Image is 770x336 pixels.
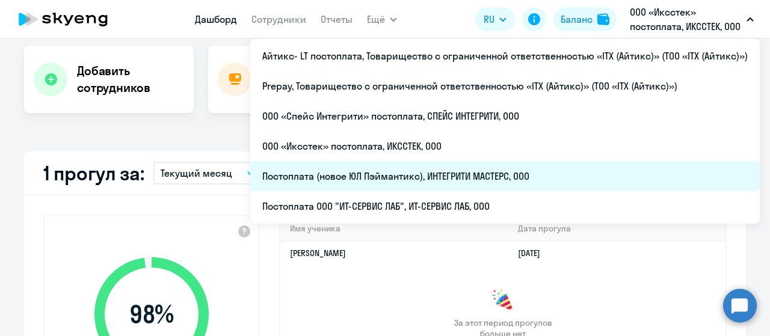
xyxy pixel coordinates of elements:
th: Имя ученика [280,216,508,241]
button: Текущий месяц [153,162,262,185]
a: Дашборд [195,13,237,25]
a: [PERSON_NAME] [290,248,346,258]
button: Балансbalance [553,7,617,31]
img: congrats [491,289,515,313]
img: balance [597,13,609,25]
h4: Добавить сотрудников [77,63,184,96]
a: [DATE] [518,248,550,258]
a: Сотрудники [251,13,306,25]
span: RU [484,12,494,26]
button: RU [475,7,515,31]
a: Отчеты [321,13,353,25]
h2: 1 прогул за: [43,161,144,185]
button: Ещё [367,7,397,31]
p: ООО «Иксстек» постоплата, ИКССТЕК, ООО [630,5,742,34]
span: Ещё [367,12,385,26]
span: 98 % [82,300,221,329]
ul: Ещё [250,38,760,224]
p: Текущий месяц [161,166,232,180]
button: ООО «Иксстек» постоплата, ИКССТЕК, ООО [624,5,760,34]
th: Дата прогула [508,216,725,241]
div: Баланс [561,12,593,26]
